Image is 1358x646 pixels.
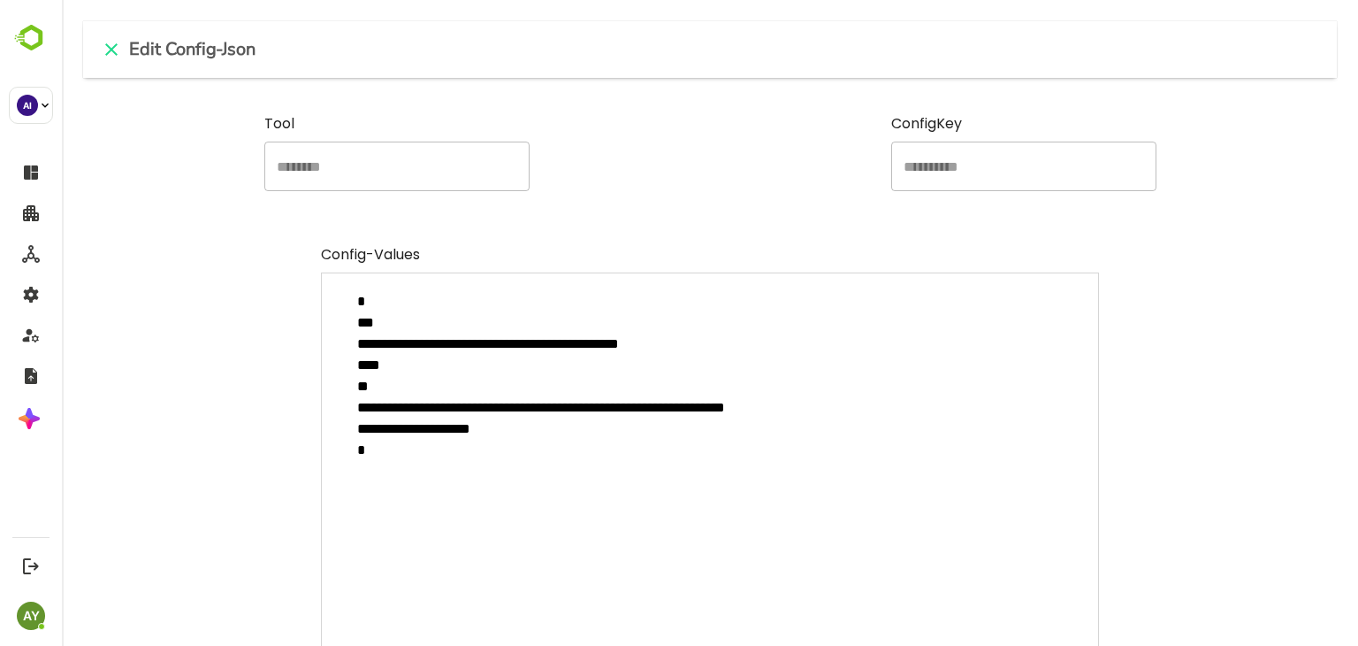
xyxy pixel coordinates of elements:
label: Tool [202,113,468,135]
label: ConfigKey [829,113,1095,135]
button: close [32,32,67,67]
label: Config-Values [259,244,1037,265]
div: AI [17,95,38,116]
div: AY [17,602,45,630]
img: BambooboxLogoMark.f1c84d78b4c51b1a7b5f700c9845e183.svg [9,21,54,55]
h6: Edit Config-Json [67,35,194,64]
button: Logout [19,554,42,578]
